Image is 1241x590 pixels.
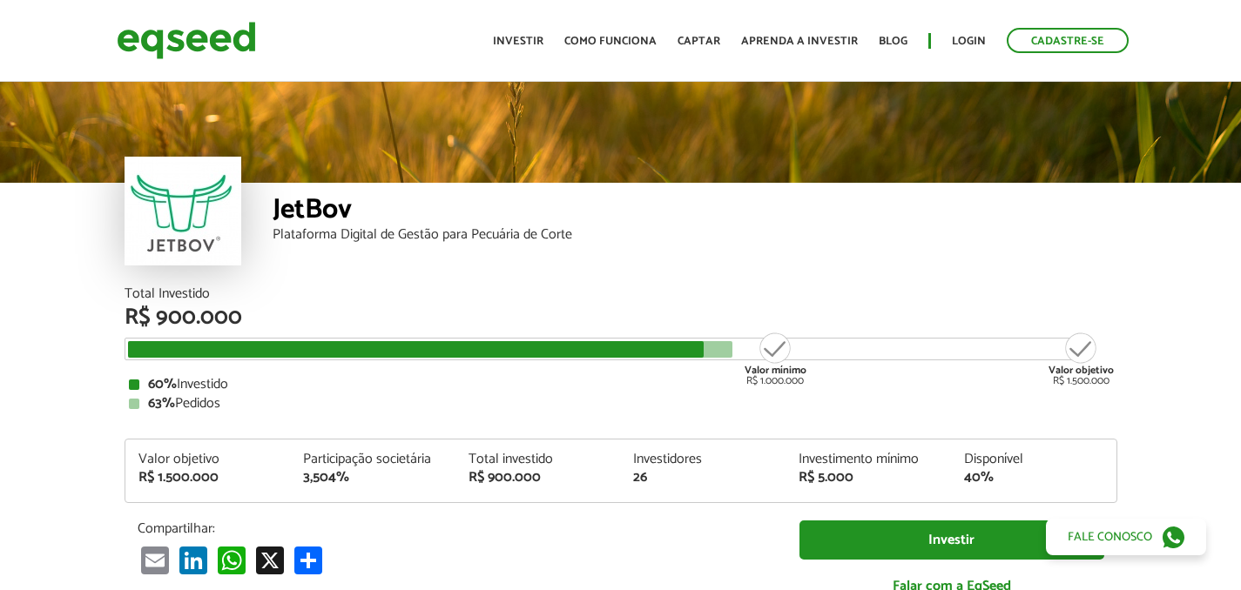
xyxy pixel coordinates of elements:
div: R$ 5.000 [799,471,938,485]
a: Compartilhar [291,546,326,574]
div: 26 [633,471,772,485]
div: Disponível [964,453,1103,466]
a: Investir [493,36,543,47]
a: Login [952,36,986,47]
a: Investir [799,520,1104,560]
a: LinkedIn [176,546,211,574]
div: Total investido [469,453,608,466]
div: Pedidos [129,397,1113,411]
div: Total Investido [125,287,1117,301]
div: R$ 900.000 [125,306,1117,329]
div: Investimento mínimo [799,453,938,466]
div: Plataforma Digital de Gestão para Pecuária de Corte [273,228,1117,242]
a: Email [138,546,172,574]
div: Valor objetivo [138,453,278,466]
div: R$ 900.000 [469,471,608,485]
strong: 60% [148,372,177,396]
div: Investidores [633,453,772,466]
a: Captar [678,36,720,47]
a: X [253,546,287,574]
img: EqSeed [117,17,256,64]
a: Como funciona [564,36,657,47]
div: R$ 1.500.000 [1049,331,1114,386]
a: WhatsApp [214,546,249,574]
div: 40% [964,471,1103,485]
strong: 63% [148,392,175,415]
div: R$ 1.000.000 [743,331,808,386]
p: Compartilhar: [138,520,773,537]
div: JetBov [273,196,1117,228]
strong: Valor mínimo [745,362,806,379]
div: Participação societária [303,453,442,466]
a: Blog [879,36,907,47]
a: Aprenda a investir [741,36,858,47]
div: Investido [129,378,1113,392]
div: R$ 1.500.000 [138,471,278,485]
a: Cadastre-se [1007,28,1129,53]
div: 3,504% [303,471,442,485]
a: Fale conosco [1046,519,1206,555]
strong: Valor objetivo [1049,362,1114,379]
